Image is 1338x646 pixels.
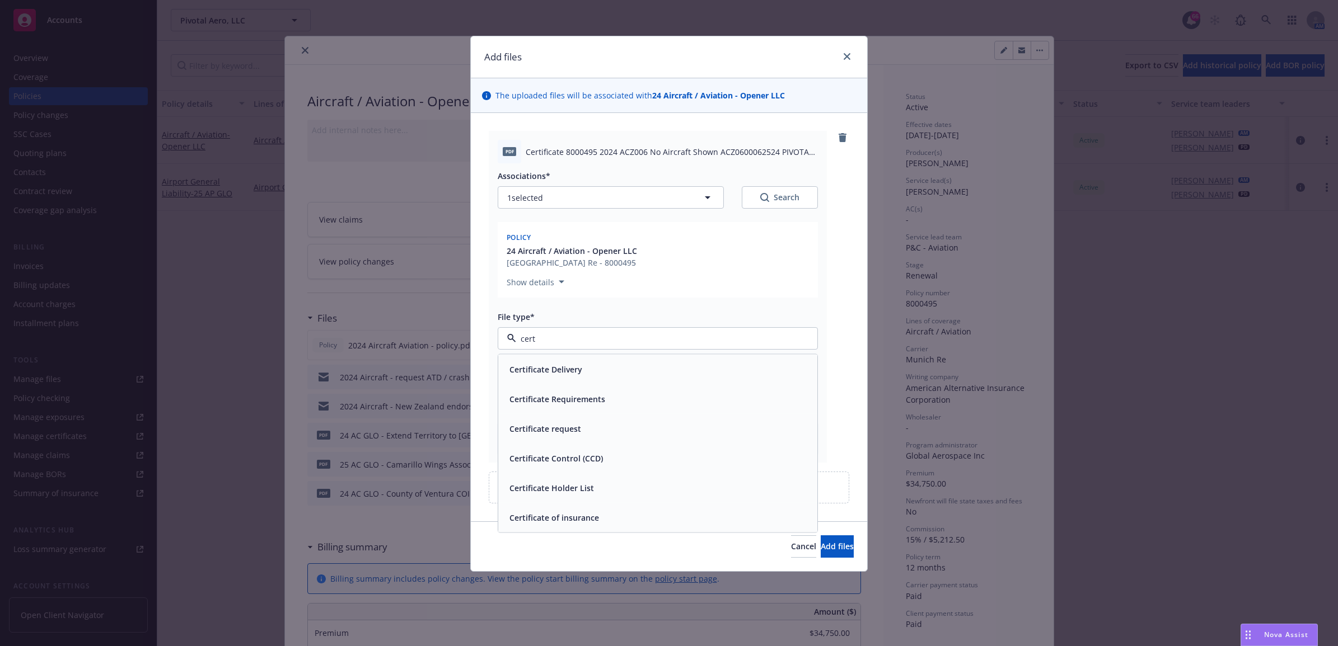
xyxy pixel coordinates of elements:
button: Certificate Holder List [509,482,594,494]
span: Nova Assist [1264,630,1308,639]
div: Drag to move [1241,624,1255,645]
div: Upload new files [489,471,849,503]
button: Certificate Control (CCD) [509,452,603,464]
input: Filter by keyword [516,333,795,345]
button: Certificate Delivery [509,364,582,375]
button: Certificate request [509,423,581,435]
button: Certificate of insurance [509,512,599,524]
button: Certificate Requirements [509,393,605,405]
button: Nova Assist [1241,624,1318,646]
